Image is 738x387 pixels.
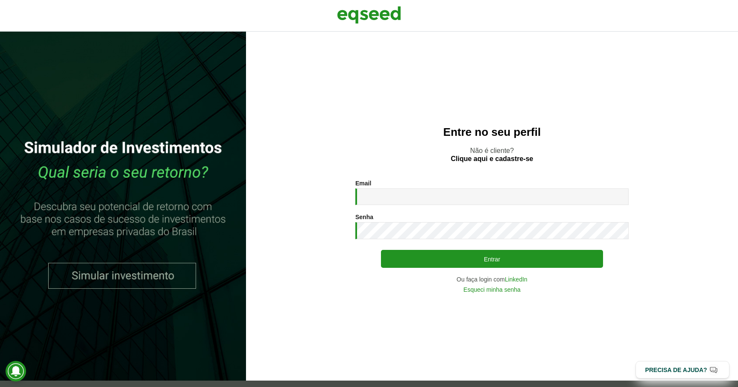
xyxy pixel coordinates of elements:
div: Ou faça login com [355,276,629,282]
a: LinkedIn [505,276,527,282]
a: Clique aqui e cadastre-se [451,155,533,162]
img: EqSeed Logo [337,4,401,26]
p: Não é cliente? [263,147,721,163]
label: Email [355,180,371,186]
button: Entrar [381,250,603,268]
a: Esqueci minha senha [463,287,521,293]
h2: Entre no seu perfil [263,126,721,138]
label: Senha [355,214,373,220]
